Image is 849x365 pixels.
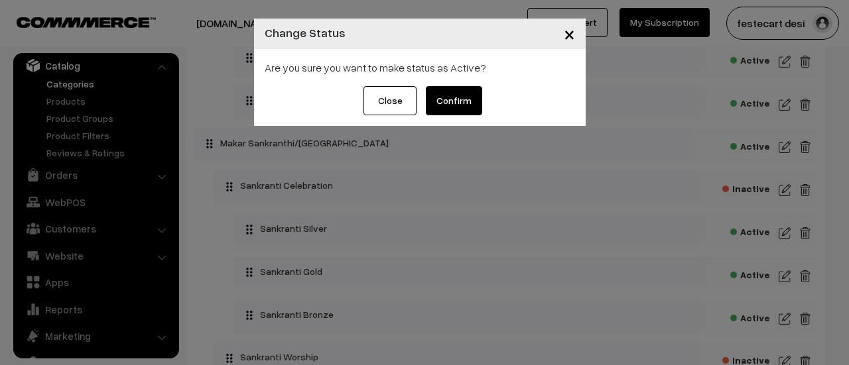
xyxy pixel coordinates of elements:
[265,24,346,42] h4: Change Status
[553,13,586,54] button: Close
[564,21,575,46] span: ×
[363,86,417,115] button: Close
[426,86,482,115] button: Confirm
[265,60,575,76] div: Are you sure you want to make status as Active?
